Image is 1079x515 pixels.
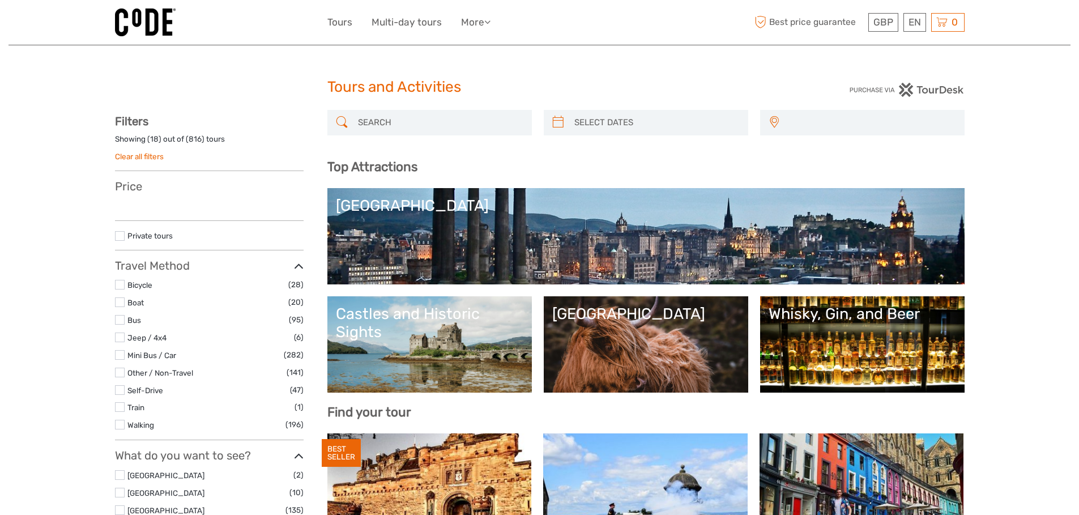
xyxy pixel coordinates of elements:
[752,13,865,32] span: Best price guarantee
[322,439,361,467] div: BEST SELLER
[127,368,193,377] a: Other / Non-Travel
[287,366,304,379] span: (141)
[115,259,304,273] h3: Travel Method
[127,386,163,395] a: Self-Drive
[127,333,167,342] a: Jeep / 4x4
[115,8,176,36] img: 995-992541c5-5571-4164-a9a0-74697b48da7f_logo_small.jpg
[288,278,304,291] span: (28)
[294,331,304,344] span: (6)
[284,348,304,361] span: (282)
[849,83,964,97] img: PurchaseViaTourDesk.png
[769,305,956,323] div: Whisky, Gin, and Beer
[127,420,154,429] a: Walking
[288,296,304,309] span: (20)
[127,403,144,412] a: Train
[327,78,752,96] h1: Tours and Activities
[552,305,740,323] div: [GEOGRAPHIC_DATA]
[115,152,164,161] a: Clear all filters
[285,418,304,431] span: (196)
[293,469,304,482] span: (2)
[150,134,159,144] label: 18
[289,313,304,326] span: (95)
[115,134,304,151] div: Showing ( ) out of ( ) tours
[950,16,959,28] span: 0
[372,14,442,31] a: Multi-day tours
[127,488,204,497] a: [GEOGRAPHIC_DATA]
[903,13,926,32] div: EN
[115,449,304,462] h3: What do you want to see?
[127,298,144,307] a: Boat
[327,405,411,420] b: Find your tour
[552,305,740,384] a: [GEOGRAPHIC_DATA]
[127,471,204,480] a: [GEOGRAPHIC_DATA]
[327,159,417,174] b: Top Attractions
[115,114,148,128] strong: Filters
[290,384,304,397] span: (47)
[127,351,176,360] a: Mini Bus / Car
[289,486,304,499] span: (10)
[127,506,204,515] a: [GEOGRAPHIC_DATA]
[127,231,173,240] a: Private tours
[295,401,304,414] span: (1)
[127,316,141,325] a: Bus
[327,14,352,31] a: Tours
[336,305,523,342] div: Castles and Historic Sights
[353,113,526,133] input: SEARCH
[115,180,304,193] h3: Price
[336,197,956,215] div: [GEOGRAPHIC_DATA]
[189,134,202,144] label: 816
[570,113,743,133] input: SELECT DATES
[769,305,956,384] a: Whisky, Gin, and Beer
[336,305,523,384] a: Castles and Historic Sights
[873,16,893,28] span: GBP
[336,197,956,276] a: [GEOGRAPHIC_DATA]
[127,280,152,290] a: Bicycle
[461,14,491,31] a: More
